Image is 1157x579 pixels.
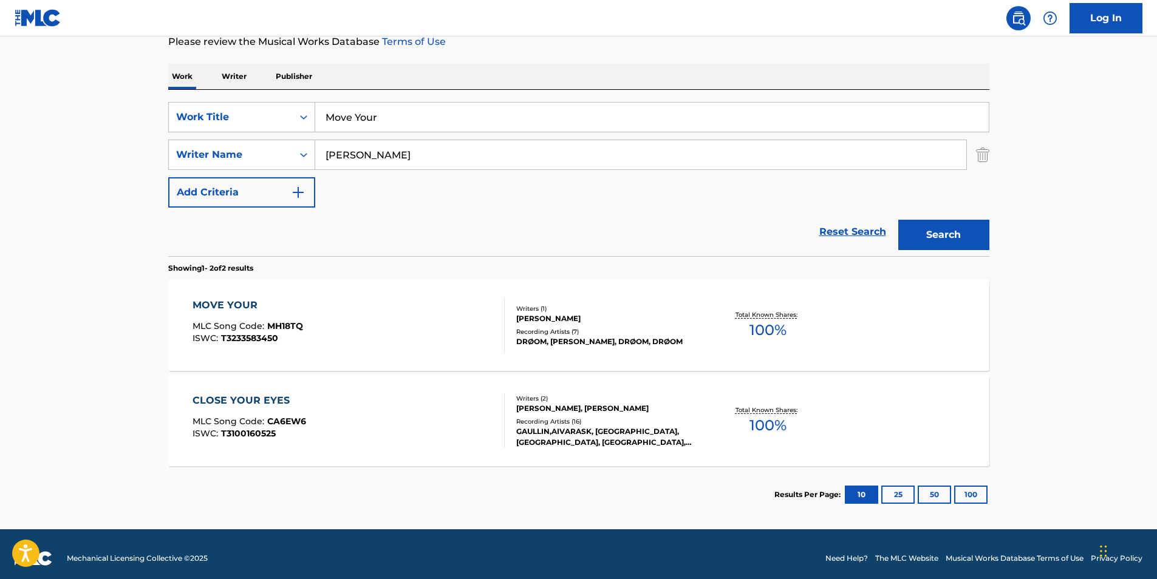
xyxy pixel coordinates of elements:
[1096,521,1157,579] iframe: Chat Widget
[774,489,844,500] p: Results Per Page:
[1070,3,1142,33] a: Log In
[193,416,267,427] span: MLC Song Code :
[516,394,700,403] div: Writers ( 2 )
[193,333,221,344] span: ISWC :
[193,393,306,408] div: CLOSE YOUR EYES
[918,486,951,504] button: 50
[1006,6,1031,30] a: Public Search
[749,415,787,436] span: 100 %
[272,64,316,89] p: Publisher
[825,553,868,564] a: Need Help?
[516,313,700,324] div: [PERSON_NAME]
[67,553,208,564] span: Mechanical Licensing Collective © 2025
[267,320,303,331] span: MH18TQ
[976,140,989,170] img: Delete Criterion
[291,185,305,200] img: 9d2ae6d4665cec9f34b9.svg
[221,428,276,439] span: T3100160525
[1100,533,1107,569] div: Drag
[267,416,306,427] span: CA6EW6
[516,426,700,448] div: GAULLIN,AIVARASK, [GEOGRAPHIC_DATA], [GEOGRAPHIC_DATA], [GEOGRAPHIC_DATA],[GEOGRAPHIC_DATA], [GEO...
[516,336,700,347] div: DRØOM, [PERSON_NAME], DRØOM, DRØOM
[168,375,989,466] a: CLOSE YOUR EYESMLC Song Code:CA6EW6ISWC:T3100160525Writers (2)[PERSON_NAME], [PERSON_NAME]Recordi...
[1011,11,1026,25] img: search
[168,263,253,274] p: Showing 1 - 2 of 2 results
[516,403,700,414] div: [PERSON_NAME], [PERSON_NAME]
[735,310,800,319] p: Total Known Shares:
[15,9,61,27] img: MLC Logo
[1043,11,1057,25] img: help
[516,327,700,336] div: Recording Artists ( 7 )
[954,486,988,504] button: 100
[749,319,787,341] span: 100 %
[946,553,1084,564] a: Musical Works Database Terms of Use
[516,417,700,426] div: Recording Artists ( 16 )
[168,280,989,371] a: MOVE YOURMLC Song Code:MH18TQISWC:T3233583450Writers (1)[PERSON_NAME]Recording Artists (7)DRØOM, ...
[875,553,938,564] a: The MLC Website
[176,110,285,124] div: Work Title
[193,428,221,439] span: ISWC :
[845,486,878,504] button: 10
[193,298,303,313] div: MOVE YOUR
[168,177,315,208] button: Add Criteria
[168,64,196,89] p: Work
[1091,553,1142,564] a: Privacy Policy
[380,36,446,47] a: Terms of Use
[813,218,892,245] a: Reset Search
[735,405,800,415] p: Total Known Shares:
[881,486,915,504] button: 25
[1038,6,1062,30] div: Help
[193,320,267,331] span: MLC Song Code :
[168,102,989,256] form: Search Form
[516,304,700,313] div: Writers ( 1 )
[898,220,989,250] button: Search
[221,333,278,344] span: T3233583450
[176,147,285,162] div: Writer Name
[168,35,989,49] p: Please review the Musical Works Database
[218,64,250,89] p: Writer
